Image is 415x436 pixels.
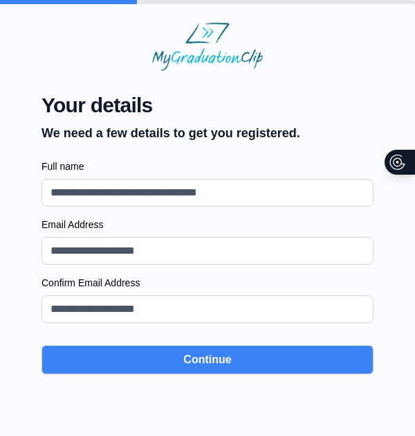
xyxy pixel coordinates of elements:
[41,93,300,118] span: Your details
[152,22,263,71] img: MyGraduationClip
[41,276,373,290] label: Confirm Email Address
[41,345,373,374] button: Continue
[41,159,373,173] label: Full name
[41,218,373,232] label: Email Address
[41,123,300,143] p: We need a few details to get you registered.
